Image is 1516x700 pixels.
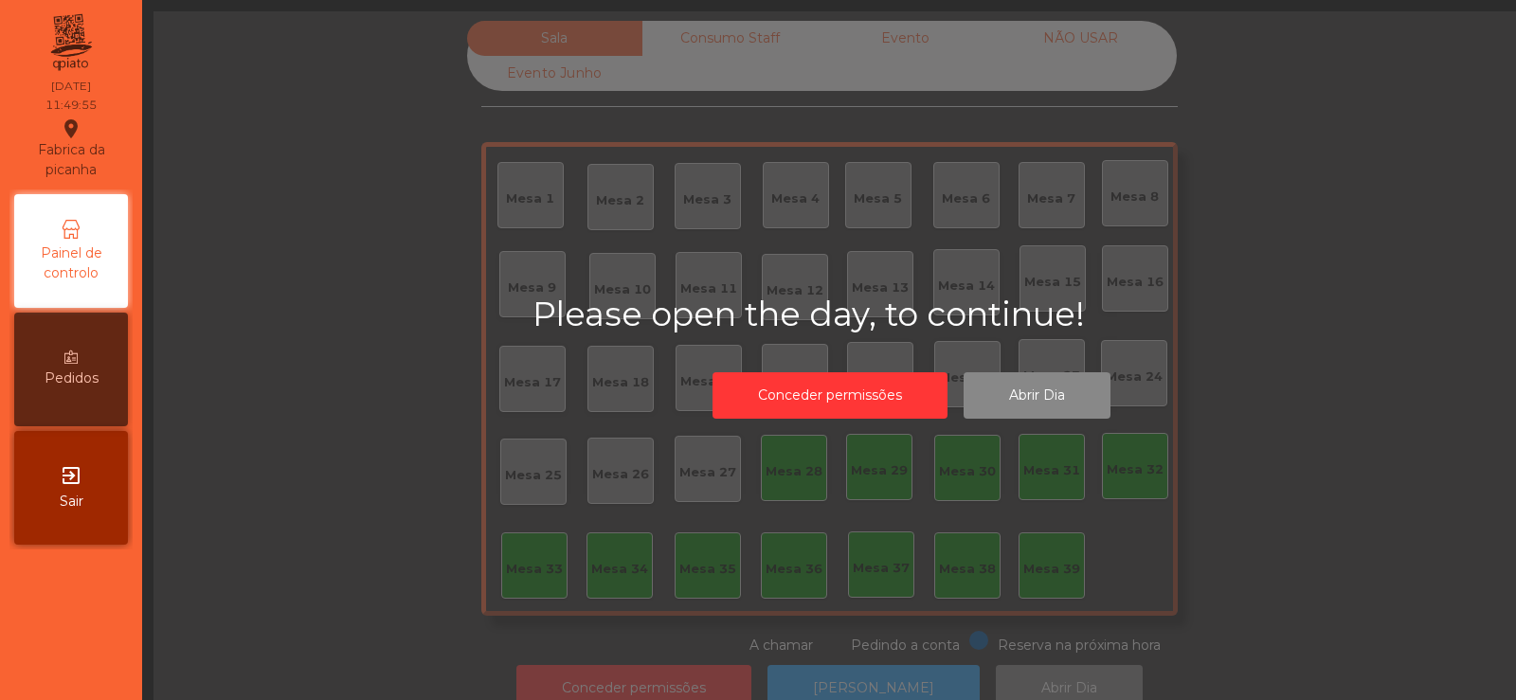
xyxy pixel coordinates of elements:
[15,117,127,180] div: Fabrica da picanha
[713,372,947,419] button: Conceder permissões
[60,492,83,512] span: Sair
[60,117,82,140] i: location_on
[532,295,1290,334] h2: Please open the day, to continue!
[60,464,82,487] i: exit_to_app
[51,78,91,95] div: [DATE]
[964,372,1110,419] button: Abrir Dia
[45,97,97,114] div: 11:49:55
[47,9,94,76] img: qpiato
[45,368,99,388] span: Pedidos
[19,243,123,283] span: Painel de controlo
